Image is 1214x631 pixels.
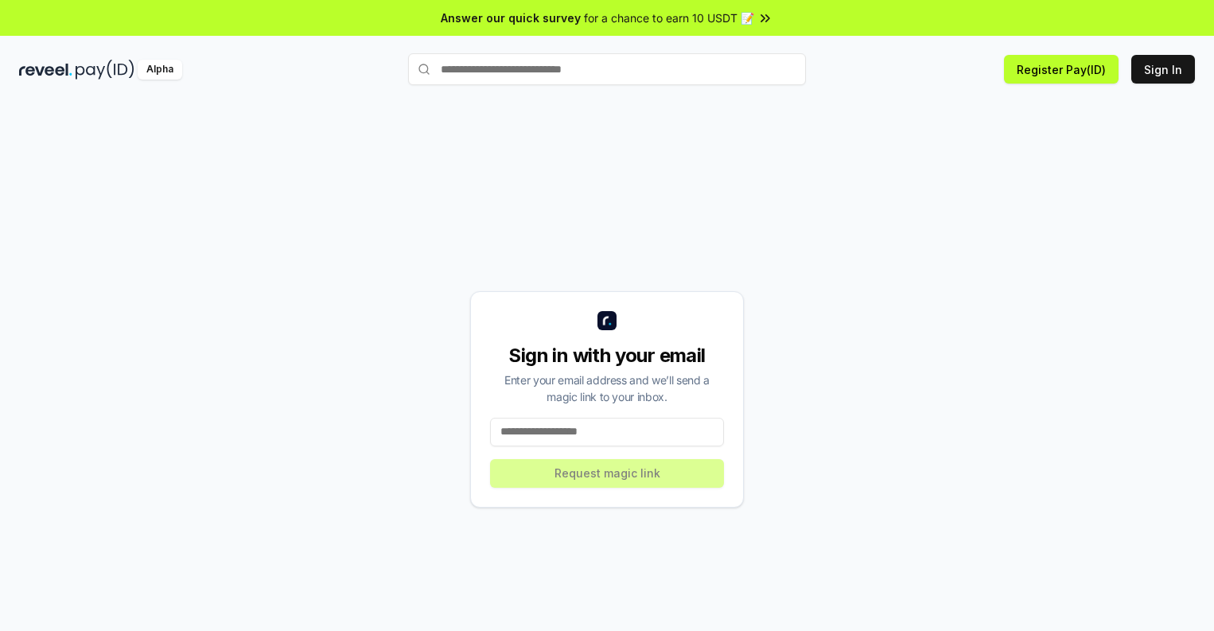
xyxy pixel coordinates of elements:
div: Enter your email address and we’ll send a magic link to your inbox. [490,372,724,405]
img: pay_id [76,60,134,80]
img: reveel_dark [19,60,72,80]
div: Sign in with your email [490,343,724,368]
span: Answer our quick survey [441,10,581,26]
div: Alpha [138,60,182,80]
img: logo_small [597,311,617,330]
button: Sign In [1131,55,1195,84]
button: Register Pay(ID) [1004,55,1119,84]
span: for a chance to earn 10 USDT 📝 [584,10,754,26]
